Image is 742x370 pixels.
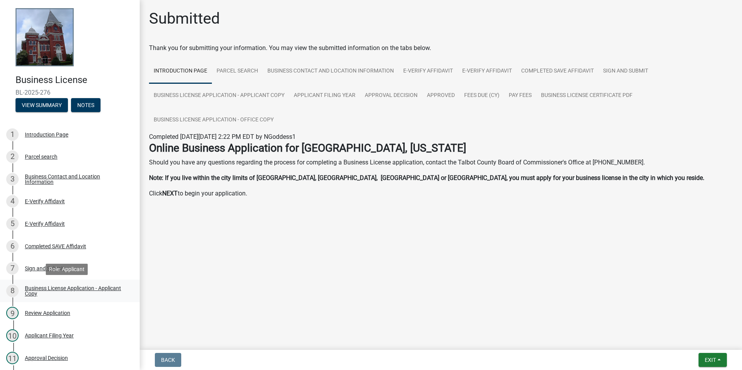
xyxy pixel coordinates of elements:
[149,158,733,167] p: Should you have any questions regarding the process for completing a Business License application...
[705,357,716,363] span: Exit
[25,310,70,316] div: Review Application
[149,9,220,28] h1: Submitted
[149,83,289,108] a: Business License Application - Applicant Copy
[149,174,704,182] strong: Note: If you live within the city limits of [GEOGRAPHIC_DATA], [GEOGRAPHIC_DATA], [GEOGRAPHIC_DAT...
[6,150,19,163] div: 2
[25,199,65,204] div: E-Verify Affidavit
[6,218,19,230] div: 5
[16,8,74,66] img: Talbot County, Georgia
[149,142,466,154] strong: Online Business Application for [GEOGRAPHIC_DATA], [US_STATE]
[46,264,88,275] div: Role: Applicant
[25,174,127,185] div: Business Contact and Location Information
[360,83,422,108] a: Approval Decision
[699,353,727,367] button: Exit
[504,83,536,108] a: Pay Fees
[422,83,459,108] a: Approved
[517,59,598,84] a: Completed SAVE Affidavit
[149,59,212,84] a: Introduction Page
[149,189,733,198] p: Click to begin your application.
[6,195,19,207] div: 4
[263,59,399,84] a: Business Contact and Location Information
[598,59,653,84] a: Sign and Submit
[149,133,296,140] span: Completed [DATE][DATE] 2:22 PM EDT by NGoddess1
[162,190,178,197] strong: NEXT
[71,98,101,112] button: Notes
[6,173,19,185] div: 3
[16,102,68,109] wm-modal-confirm: Summary
[25,355,68,361] div: Approval Decision
[399,59,458,84] a: E-Verify Affidavit
[71,102,101,109] wm-modal-confirm: Notes
[16,74,133,86] h4: Business License
[25,154,57,159] div: Parcel search
[6,240,19,252] div: 6
[25,266,64,271] div: Sign and Submit
[16,89,124,96] span: BL-2025-276
[6,262,19,275] div: 7
[149,43,733,53] div: Thank you for submitting your information. You may view the submitted information on the tabs below.
[212,59,263,84] a: Parcel search
[289,83,360,108] a: Applicant Filing Year
[6,307,19,319] div: 9
[149,108,278,133] a: Business License Application - Office Copy
[6,128,19,141] div: 1
[25,244,86,249] div: Completed SAVE Affidavit
[459,83,504,108] a: Fees Due (CY)
[155,353,181,367] button: Back
[25,285,127,296] div: Business License Application - Applicant Copy
[536,83,637,108] a: Business License Certificate PDF
[25,132,68,137] div: Introduction Page
[6,285,19,297] div: 8
[25,221,65,226] div: E-Verify Affidavit
[161,357,175,363] span: Back
[458,59,517,84] a: E-Verify Affidavit
[6,329,19,342] div: 10
[25,333,74,338] div: Applicant Filing Year
[16,98,68,112] button: View Summary
[6,352,19,364] div: 11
